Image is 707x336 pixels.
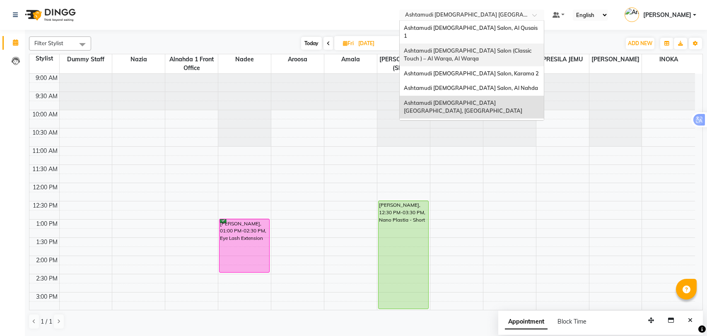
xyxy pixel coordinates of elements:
[404,47,533,62] span: Ashtamudi [DEMOGRAPHIC_DATA] Salon (Classic Touch ) – Al Warqa, Al Warqa
[324,54,377,65] span: Amala
[404,85,538,91] span: Ashtamudi [DEMOGRAPHIC_DATA] Salon, Al Nahda
[404,24,539,39] span: Ashtamudi [DEMOGRAPHIC_DATA] Salon, Al Qusais 1
[34,40,63,46] span: Filter Stylist
[626,38,654,49] button: ADD NEW
[220,219,269,272] div: [PERSON_NAME], 01:00 PM-02:30 PM, Eye Lash Extension
[31,183,59,192] div: 12:00 PM
[34,220,59,228] div: 1:00 PM
[341,40,356,46] span: Fri
[34,274,59,283] div: 2:30 PM
[34,292,59,301] div: 3:00 PM
[643,11,691,19] span: [PERSON_NAME]
[404,99,522,114] span: Ashtamudi [DEMOGRAPHIC_DATA] [GEOGRAPHIC_DATA], [GEOGRAPHIC_DATA]
[557,318,586,325] span: Block Time
[642,54,695,65] span: INOKA
[536,54,589,65] span: PRESILA JEMU
[34,238,59,247] div: 1:30 PM
[271,54,324,65] span: Aroosa
[625,7,639,22] img: Anila Thomas
[356,37,397,50] input: 2025-09-05
[218,54,271,65] span: Nadee
[31,147,59,155] div: 11:00 AM
[29,54,59,63] div: Stylist
[377,54,430,73] span: [PERSON_NAME] (Shriya)
[31,165,59,174] div: 11:30 AM
[379,201,428,309] div: [PERSON_NAME], 12:30 PM-03:30 PM, Nano Plastia - Short
[31,128,59,137] div: 10:30 AM
[628,40,652,46] span: ADD NEW
[404,70,539,77] span: Ashtamudi [DEMOGRAPHIC_DATA] Salon, Karama 2
[34,92,59,101] div: 9:30 AM
[112,54,165,65] span: Nazia
[301,37,322,50] span: Today
[21,3,78,27] img: logo
[399,20,544,121] ng-dropdown-panel: Options list
[60,54,112,65] span: Dummy Staff
[31,201,59,210] div: 12:30 PM
[505,314,548,329] span: Appointment
[34,74,59,82] div: 9:00 AM
[165,54,218,73] span: Alnahda 1 front office
[589,54,642,65] span: [PERSON_NAME]
[41,317,52,326] span: 1 / 1
[672,303,699,328] iframe: chat widget
[34,256,59,265] div: 2:00 PM
[31,110,59,119] div: 10:00 AM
